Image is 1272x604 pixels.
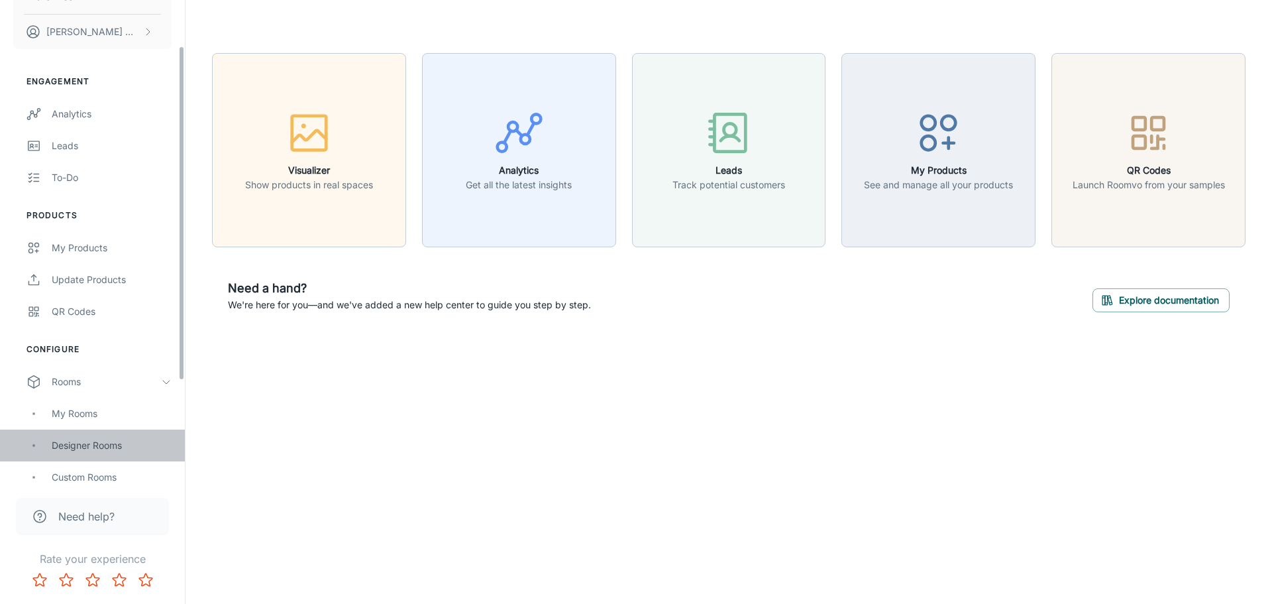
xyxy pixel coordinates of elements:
[13,15,172,49] button: [PERSON_NAME] Naicker
[52,139,172,153] div: Leads
[228,298,591,312] p: We're here for you—and we've added a new help center to guide you step by step.
[672,178,785,192] p: Track potential customers
[841,143,1035,156] a: My ProductsSee and manage all your products
[1051,53,1245,247] button: QR CodesLaunch Roomvo from your samples
[1051,143,1245,156] a: QR CodesLaunch Roomvo from your samples
[864,163,1013,178] h6: My Products
[632,143,826,156] a: LeadsTrack potential customers
[864,178,1013,192] p: See and manage all your products
[1073,178,1225,192] p: Launch Roomvo from your samples
[672,163,785,178] h6: Leads
[466,178,572,192] p: Get all the latest insights
[841,53,1035,247] button: My ProductsSee and manage all your products
[52,304,172,319] div: QR Codes
[46,25,140,39] p: [PERSON_NAME] Naicker
[212,53,406,247] button: VisualizerShow products in real spaces
[228,279,591,298] h6: Need a hand?
[466,163,572,178] h6: Analytics
[1092,288,1230,312] button: Explore documentation
[52,272,172,287] div: Update Products
[52,170,172,185] div: To-do
[1073,163,1225,178] h6: QR Codes
[52,375,161,389] div: Rooms
[422,53,616,247] button: AnalyticsGet all the latest insights
[1092,292,1230,306] a: Explore documentation
[632,53,826,247] button: LeadsTrack potential customers
[245,178,373,192] p: Show products in real spaces
[52,241,172,255] div: My Products
[245,163,373,178] h6: Visualizer
[52,107,172,121] div: Analytics
[422,143,616,156] a: AnalyticsGet all the latest insights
